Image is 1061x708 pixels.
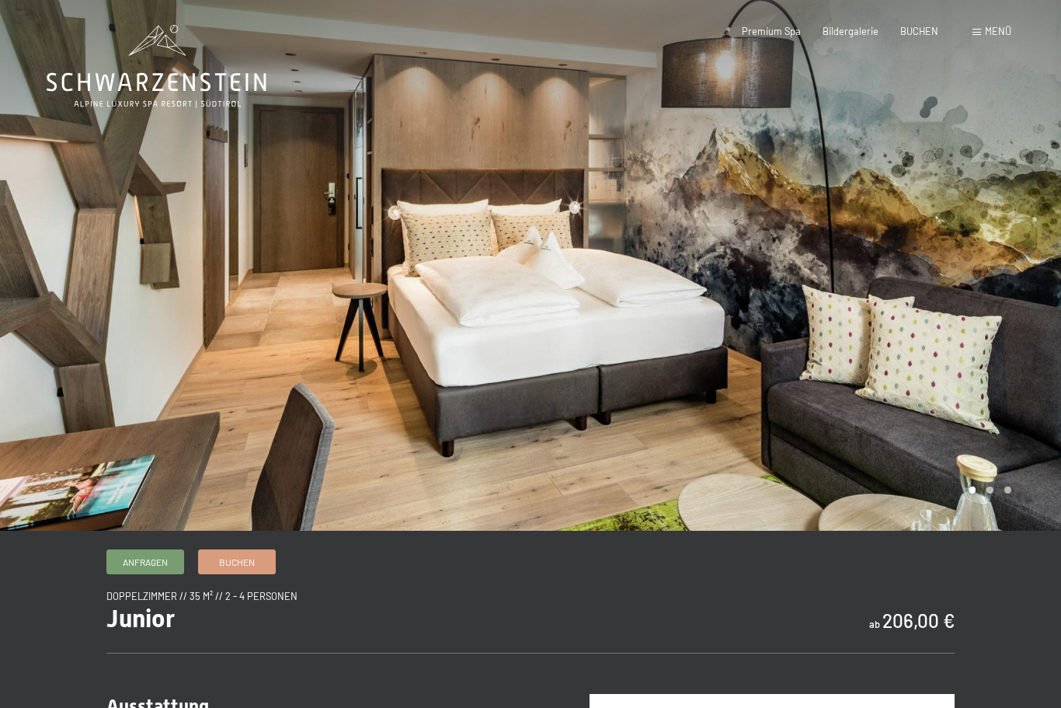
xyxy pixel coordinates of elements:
[742,25,801,37] a: Premium Spa
[882,609,955,632] b: 206,00 €
[869,618,880,630] span: ab
[107,550,183,574] a: Anfragen
[823,25,878,37] a: Bildergalerie
[985,25,1011,37] span: Menü
[900,25,938,37] a: BUCHEN
[106,604,175,633] span: Junior
[219,556,255,569] span: Buchen
[123,556,168,569] span: Anfragen
[106,590,297,602] span: Doppelzimmer // 35 m² // 2 - 4 Personen
[199,550,275,574] a: Buchen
